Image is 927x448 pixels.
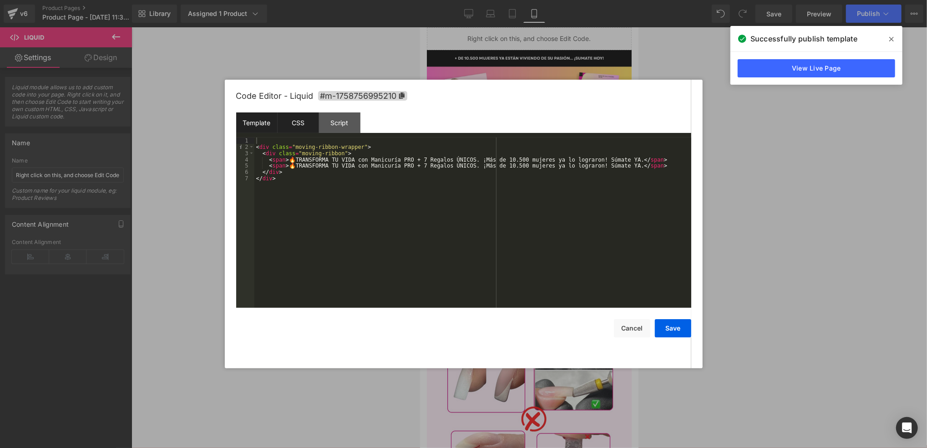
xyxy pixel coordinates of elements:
div: 7 [236,175,254,182]
div: CSS [278,112,319,133]
div: 2 [236,144,254,150]
button: Cancel [614,319,650,337]
div: Open Intercom Messenger [896,417,918,439]
div: 1 [236,137,254,144]
a: View Live Page [738,59,895,77]
div: Template [236,112,278,133]
strong: E PRINCIPIANTE A EXPERTA! [35,143,195,157]
button: Save [655,319,691,337]
div: 3 [236,150,254,157]
span: En 14 días [33,167,90,179]
div: 5 [236,163,254,169]
div: Script [319,112,360,133]
span: Click to copy [318,91,407,101]
span: perfeccionas tus técnicas, ganás seguridad y aprendés cómo destacarte para que las clientas te [P... [9,167,210,227]
strong: ¡D [24,143,35,157]
span: Successfully publish template [750,33,857,44]
span: Code Editor - Liquid [236,91,314,101]
div: 6 [236,169,254,175]
div: 4 [236,157,254,163]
